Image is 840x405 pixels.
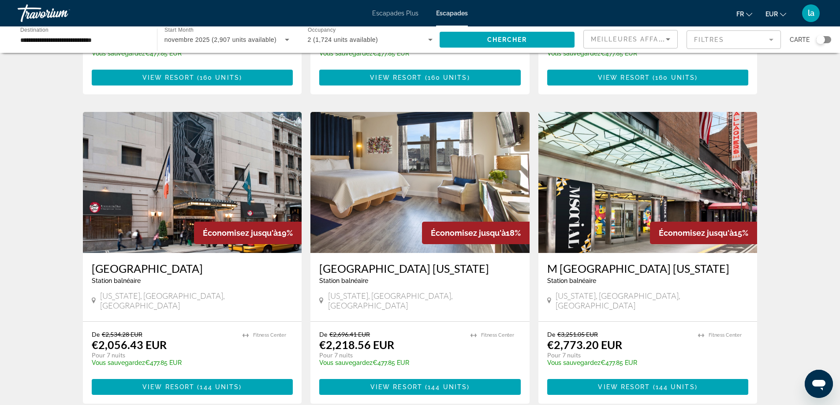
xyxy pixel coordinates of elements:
[142,383,194,390] span: View Resort
[659,228,734,238] span: Économisez jusqu'à
[431,228,506,238] span: Économisez jusqu'à
[655,74,695,81] span: 160 units
[253,332,286,338] span: Fitness Center
[591,34,670,45] mat-select: Sort by
[102,331,142,338] span: €2,534.28 EUR
[547,351,690,359] p: Pour 7 nuits
[200,383,239,390] span: 144 units
[319,50,373,57] span: Vous sauvegardez
[547,359,601,366] span: Vous sauvegardez
[92,359,234,366] p: €477.85 EUR
[319,331,327,338] span: De
[20,27,49,33] span: Destination
[547,277,596,284] span: Station balnéaire
[308,36,378,43] span: 2 (1,724 units available)
[598,383,650,390] span: View Resort
[422,383,470,390] span: ( )
[194,74,242,81] span: ( )
[547,262,749,275] a: M [GEOGRAPHIC_DATA] [US_STATE]
[319,359,373,366] span: Vous sauvegardez
[92,331,100,338] span: De
[436,10,468,17] a: Escapades
[650,74,698,81] span: ( )
[428,383,467,390] span: 144 units
[92,338,167,351] p: €2,056.43 EUR
[92,262,293,275] a: [GEOGRAPHIC_DATA]
[736,7,752,20] button: Changer de langue
[428,74,467,81] span: 160 units
[687,30,781,49] button: Filter
[372,10,418,17] a: Escapades Plus
[319,351,462,359] p: Pour 7 nuits
[487,36,527,43] span: Chercher
[92,50,234,57] p: €477.85 EUR
[319,262,521,275] a: [GEOGRAPHIC_DATA] [US_STATE]
[591,36,676,43] span: Meilleures affaires
[422,222,530,244] div: 18%
[319,277,368,284] span: Station balnéaire
[329,331,370,338] span: €2,696.41 EUR
[92,379,293,395] button: View Resort(144 units)
[422,74,470,81] span: ( )
[547,338,622,351] p: €2,773.20 EUR
[92,277,141,284] span: Station balnéaire
[556,291,748,310] span: [US_STATE], [GEOGRAPHIC_DATA], [GEOGRAPHIC_DATA]
[328,291,521,310] span: [US_STATE], [GEOGRAPHIC_DATA], [GEOGRAPHIC_DATA]
[319,359,462,366] p: €477.85 EUR
[709,332,742,338] span: Fitness Center
[370,383,422,390] span: View Resort
[83,112,302,253] img: RU23E01X.jpg
[557,331,598,338] span: €3,251.05 EUR
[92,70,293,85] button: View Resort(160 units)
[765,11,778,18] font: EUR
[319,338,394,351] p: €2,218.56 EUR
[650,222,757,244] div: 15%
[765,7,786,20] button: Changer de devise
[547,50,601,57] span: Vous sauvegardez
[808,8,814,18] font: la
[547,379,749,395] button: View Resort(144 units)
[790,33,810,46] span: Carte
[194,222,302,244] div: 19%
[194,383,242,390] span: ( )
[18,2,106,25] a: Travorium
[310,112,530,253] img: RT76I01X.jpg
[203,228,278,238] span: Économisez jusqu'à
[100,291,293,310] span: [US_STATE], [GEOGRAPHIC_DATA], [GEOGRAPHIC_DATA]
[319,379,521,395] button: View Resort(144 units)
[481,332,514,338] span: Fitness Center
[805,370,833,398] iframe: Bouton de lancement de la fenêtre de messagerie
[142,74,194,81] span: View Resort
[200,74,239,81] span: 160 units
[547,70,749,85] button: View Resort(160 units)
[440,32,575,48] button: Chercher
[650,383,698,390] span: ( )
[92,50,145,57] span: Vous sauvegardez
[319,70,521,85] button: View Resort(160 units)
[164,36,276,43] span: novembre 2025 (2,907 units available)
[370,74,422,81] span: View Resort
[598,74,650,81] span: View Resort
[308,27,336,33] span: Occupancy
[538,112,758,253] img: RT73E01X.jpg
[547,331,555,338] span: De
[547,359,690,366] p: €477.85 EUR
[164,27,194,33] span: Start Month
[799,4,822,22] button: Menu utilisateur
[319,50,462,57] p: €477.85 EUR
[92,351,234,359] p: Pour 7 nuits
[656,383,695,390] span: 144 units
[547,50,690,57] p: €477.85 EUR
[736,11,744,18] font: fr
